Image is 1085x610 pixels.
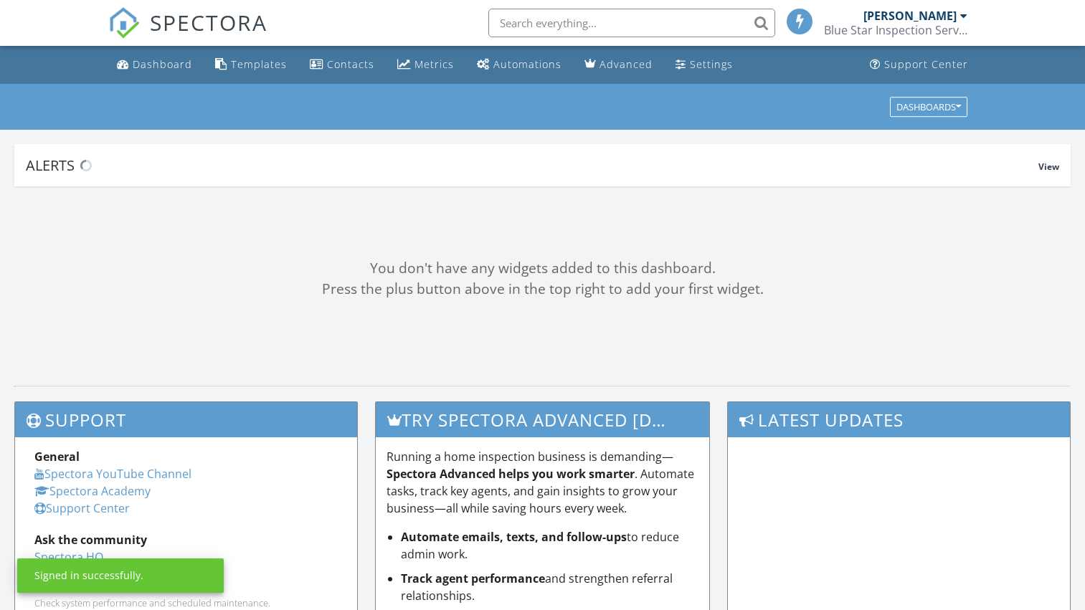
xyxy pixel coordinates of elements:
div: Alerts [26,156,1038,175]
div: You don't have any widgets added to this dashboard. [14,258,1071,279]
a: Spectora YouTube Channel [34,466,191,482]
div: Dashboard [133,57,192,71]
div: Dashboards [896,102,961,112]
a: Settings [670,52,739,78]
a: Templates [209,52,293,78]
div: Blue Star Inspection Services [824,23,967,37]
strong: Automate emails, texts, and follow-ups [401,529,627,545]
div: Support Center [884,57,968,71]
a: Support Center [864,52,974,78]
h3: Try spectora advanced [DATE] [376,402,709,437]
div: Ask the community [34,531,338,548]
div: Metrics [414,57,454,71]
a: Dashboard [111,52,198,78]
div: Settings [690,57,733,71]
div: Press the plus button above in the top right to add your first widget. [14,279,1071,300]
h3: Latest Updates [728,402,1070,437]
li: and strengthen referral relationships. [401,570,698,604]
div: [PERSON_NAME] [863,9,957,23]
a: SPECTORA [108,19,267,49]
a: Spectora HQ [34,549,103,565]
strong: General [34,449,80,464]
button: Dashboards [890,97,967,117]
strong: Spectora Advanced helps you work smarter [387,466,635,482]
input: Search everything... [488,9,775,37]
a: Spectora Academy [34,483,151,499]
div: Advanced [600,57,653,71]
a: Metrics [392,52,460,78]
div: Automations [493,57,562,71]
div: Signed in successfully. [34,568,143,583]
a: Advanced [579,52,658,78]
a: Automations (Basic) [471,52,567,78]
div: Templates [231,57,287,71]
h3: Support [15,402,357,437]
li: to reduce admin work. [401,528,698,563]
a: Support Center [34,500,130,516]
span: View [1038,161,1059,173]
span: SPECTORA [150,7,267,37]
strong: Track agent performance [401,571,545,586]
p: Running a home inspection business is demanding— . Automate tasks, track key agents, and gain ins... [387,448,698,517]
div: Contacts [327,57,374,71]
img: The Best Home Inspection Software - Spectora [108,7,140,39]
div: Check system performance and scheduled maintenance. [34,597,338,609]
a: Contacts [304,52,380,78]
